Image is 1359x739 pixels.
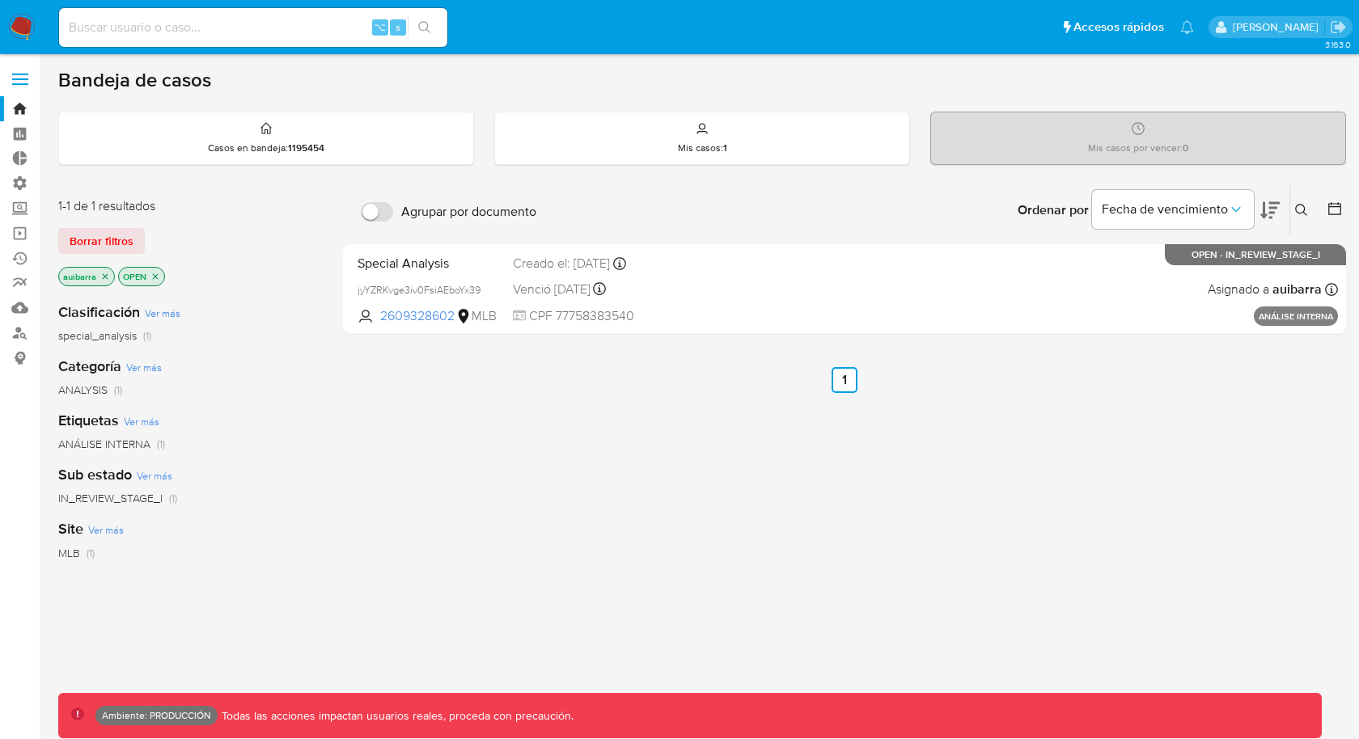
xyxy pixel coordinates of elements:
a: Notificaciones [1180,20,1194,34]
span: s [396,19,400,35]
a: Salir [1330,19,1347,36]
span: ⌥ [374,19,386,35]
p: mauro.ibarra@mercadolibre.com [1233,19,1324,35]
p: Ambiente: PRODUCCIÓN [102,712,211,719]
button: search-icon [408,16,441,39]
input: Buscar usuario o caso... [59,17,447,38]
span: Accesos rápidos [1073,19,1164,36]
p: Todas las acciones impactan usuarios reales, proceda con precaución. [218,708,574,724]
